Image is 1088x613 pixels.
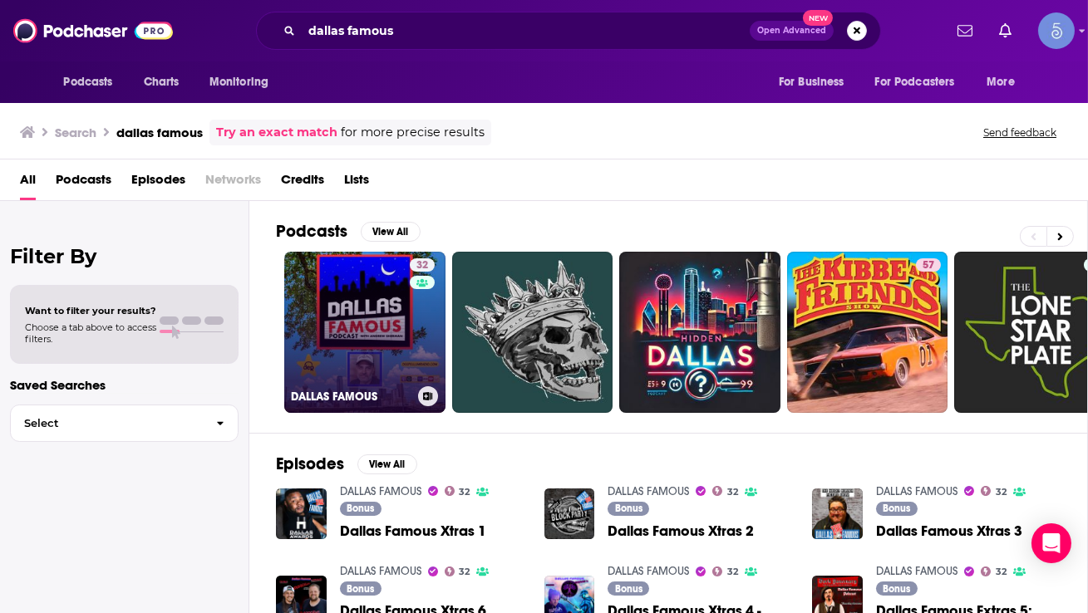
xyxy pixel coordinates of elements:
a: Credits [281,166,324,200]
a: DALLAS FAMOUS [608,564,689,578]
h2: Podcasts [276,221,347,242]
a: 32 [981,566,1007,576]
span: Podcasts [64,71,113,94]
button: View All [361,222,421,242]
span: Want to filter your results? [25,305,156,316]
img: Podchaser - Follow, Share and Rate Podcasts [13,15,173,47]
span: 32 [727,568,738,576]
span: For Business [779,71,844,94]
span: For Podcasters [875,71,955,94]
a: 57 [916,258,941,272]
span: Bonus [884,503,911,513]
button: open menu [52,66,135,98]
span: Bonus [347,503,374,513]
a: DALLAS FAMOUS [340,564,421,578]
span: Monitoring [209,71,268,94]
h3: Search [55,125,96,140]
img: Dallas Famous Xtras 1 [276,488,327,539]
a: All [20,166,36,200]
a: 57 [787,252,948,413]
span: 32 [459,488,470,496]
button: open menu [975,66,1036,98]
span: 57 [923,257,934,274]
a: 32 [410,258,435,272]
span: Open Advanced [757,27,826,35]
p: Saved Searches [10,377,239,393]
a: Charts [133,66,190,98]
a: 32 [445,486,470,496]
button: open menu [864,66,979,98]
a: Lists [344,166,369,200]
a: Dallas Famous Xtras 2 [608,524,754,538]
span: 32 [996,568,1007,576]
button: open menu [767,66,865,98]
h2: Filter By [10,244,239,268]
span: Bonus [615,503,642,513]
input: Search podcasts, credits, & more... [302,17,750,44]
h2: Episodes [276,454,344,474]
span: 32 [996,488,1007,496]
span: for more precise results [341,123,485,142]
img: User Profile [1038,12,1075,49]
a: Dallas Famous Xtras 1 [340,524,486,538]
button: Open AdvancedNew [750,21,834,41]
span: New [803,10,833,26]
a: DALLAS FAMOUS [608,484,689,498]
span: Choose a tab above to access filters. [25,321,156,345]
a: 32 [445,566,470,576]
a: PodcastsView All [276,221,421,242]
div: Search podcasts, credits, & more... [256,12,881,50]
a: Show notifications dropdown [992,17,1018,45]
button: Select [10,405,239,442]
a: Try an exact match [216,123,337,142]
a: Dallas Famous Xtras 3 [876,524,1022,538]
span: Bonus [347,584,374,594]
a: Episodes [131,166,185,200]
span: More [987,71,1015,94]
img: Dallas Famous Xtras 2 [544,488,595,539]
button: Send feedback [978,125,1061,140]
button: View All [357,454,417,474]
a: DALLAS FAMOUS [876,484,958,498]
span: 32 [727,488,738,496]
a: EpisodesView All [276,454,417,474]
button: Show profile menu [1038,12,1075,49]
span: Networks [205,166,261,200]
span: Bonus [884,584,911,594]
a: DALLAS FAMOUS [340,484,421,498]
img: Dallas Famous Xtras 3 [812,488,863,539]
span: Charts [144,71,180,94]
a: Show notifications dropdown [951,17,979,45]
a: Podcasts [56,166,111,200]
button: open menu [198,66,290,98]
span: Select [11,418,203,429]
a: DALLAS FAMOUS [876,564,958,578]
h3: dallas famous [116,125,203,140]
a: 32 [981,486,1007,496]
a: 32DALLAS FAMOUS [284,252,446,413]
span: Logged in as Spiral5-G1 [1038,12,1075,49]
div: Open Intercom Messenger [1031,523,1071,563]
span: Bonus [615,584,642,594]
a: 32 [712,566,738,576]
h3: DALLAS FAMOUS [291,390,411,404]
span: 32 [459,568,470,576]
a: 32 [712,486,738,496]
span: 32 [416,257,428,274]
